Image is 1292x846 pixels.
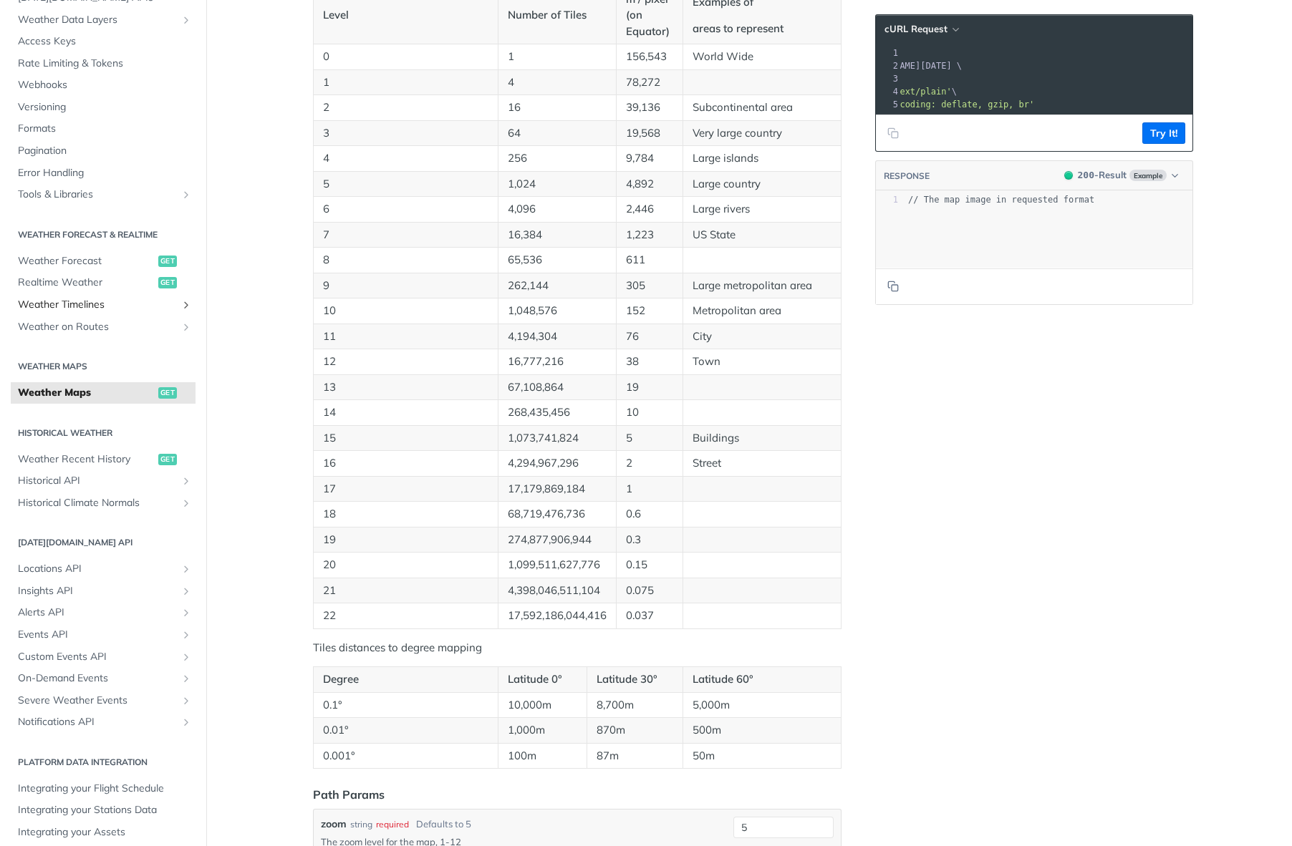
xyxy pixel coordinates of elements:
[11,558,196,580] a: Locations APIShow subpages for Locations API
[626,506,673,522] p: 0.6
[693,227,831,243] p: US State
[626,481,673,497] p: 1
[587,667,683,693] th: Latitude 30°
[626,176,673,193] p: 4,892
[508,329,607,345] p: 4,194,304
[508,583,607,599] p: 4,398,046,511,104
[11,184,196,205] a: Tools & LibrariesShow subpages for Tools & Libraries
[1078,168,1127,183] div: - Result
[18,584,177,598] span: Insights API
[626,608,673,624] p: 0.037
[180,14,192,26] button: Show subpages for Weather Data Layers
[180,607,192,618] button: Show subpages for Alerts API
[323,354,488,370] p: 12
[626,379,673,396] p: 19
[626,354,673,370] p: 38
[626,150,673,167] p: 9,784
[18,562,177,576] span: Locations API
[683,718,841,744] td: 500m
[508,455,607,472] p: 4,294,967,296
[323,125,488,142] p: 3
[693,99,831,116] p: Subcontinental area
[883,122,903,144] button: Copy to clipboard
[180,673,192,684] button: Show subpages for On-Demand Events
[18,606,177,620] span: Alerts API
[626,74,673,91] p: 78,272
[626,532,673,548] p: 0.3
[180,497,192,509] button: Show subpages for Historical Climate Normals
[693,201,831,218] p: Large rivers
[626,430,673,447] p: 5
[18,782,192,796] span: Integrating your Flight Schedule
[11,316,196,338] a: Weather on RoutesShow subpages for Weather on Routes
[18,254,155,268] span: Weather Forecast
[11,31,196,52] a: Access Keys
[1057,168,1185,183] button: 200200-ResultExample
[323,176,488,193] p: 5
[11,9,196,31] a: Weather Data LayersShow subpages for Weather Data Layers
[158,387,177,399] span: get
[876,59,900,72] div: 2
[693,49,831,65] p: World Wide
[508,608,607,624] p: 17,592,186,044,416
[180,563,192,575] button: Show subpages for Locations API
[1129,170,1167,181] span: Example
[626,227,673,243] p: 1,223
[508,201,607,218] p: 4,096
[693,176,831,193] p: Large country
[11,97,196,118] a: Versioning
[323,532,488,548] p: 19
[508,176,607,193] p: 1,024
[11,624,196,646] a: Events APIShow subpages for Events API
[683,743,841,769] td: 50m
[11,711,196,733] a: Notifications APIShow subpages for Notifications API
[11,162,196,184] a: Error Handling
[18,320,177,334] span: Weather on Routes
[314,743,498,769] td: 0.001°
[848,99,1034,110] span: 'accept-encoding: deflate, gzip, br'
[323,201,488,218] p: 6
[11,228,196,241] h2: Weather Forecast & realtime
[18,452,155,467] span: Weather Recent History
[323,329,488,345] p: 11
[508,150,607,167] p: 256
[693,455,831,472] p: Street
[18,122,192,136] span: Formats
[508,7,607,24] p: Number of Tiles
[693,125,831,142] p: Very large country
[587,692,683,718] td: 8,700m
[876,47,900,59] div: 1
[693,329,831,345] p: City
[693,430,831,447] p: Buildings
[11,74,196,96] a: Webhooks
[18,100,192,115] span: Versioning
[508,404,607,421] p: 268,435,456
[693,150,831,167] p: Large islands
[626,99,673,116] p: 39,136
[587,718,683,744] td: 870m
[11,778,196,799] a: Integrating your Flight Schedule
[876,194,898,206] div: 1
[508,278,607,294] p: 262,144
[11,382,196,404] a: Weather Mapsget
[313,640,842,656] p: Tiles distances to degree mapping
[11,756,196,769] h2: Platform DATA integration
[323,150,488,167] p: 4
[11,492,196,514] a: Historical Climate NormalsShow subpages for Historical Climate Normals
[11,822,196,843] a: Integrating your Assets
[18,803,192,817] span: Integrating your Stations Data
[323,278,488,294] p: 9
[323,227,488,243] p: 7
[876,72,900,85] div: 3
[1078,170,1094,180] span: 200
[693,303,831,319] p: Metropolitan area
[1064,171,1073,180] span: 200
[693,354,831,370] p: Town
[321,817,347,832] label: zoom
[626,201,673,218] p: 2,446
[313,786,385,803] div: Path Params
[323,481,488,497] p: 17
[11,360,196,373] h2: Weather Maps
[18,715,177,729] span: Notifications API
[180,321,192,333] button: Show subpages for Weather on Routes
